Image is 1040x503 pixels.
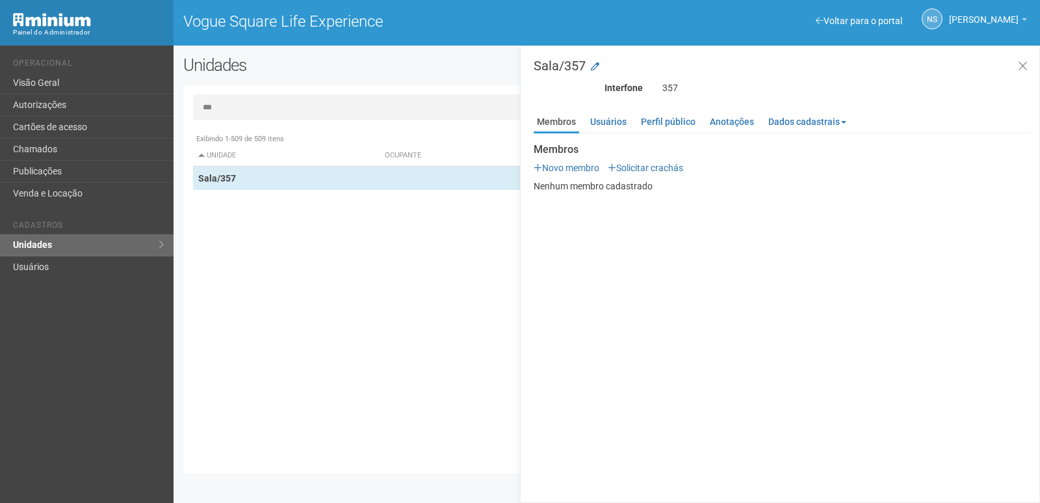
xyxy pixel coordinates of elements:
a: Novo membro [534,163,599,173]
a: NS [922,8,942,29]
strong: Sala/357 [198,173,236,184]
div: Interfone [524,82,653,94]
strong: Membros [534,144,1030,156]
h3: Sala/357 [534,59,1030,72]
div: 357 [653,82,1039,94]
span: Nicolle Silva [949,2,1019,25]
a: Perfil público [638,112,699,131]
h1: Vogue Square Life Experience [183,13,597,30]
th: Ocupante: activate to sort column ascending [380,145,720,167]
a: [PERSON_NAME] [949,16,1027,27]
img: Minium [13,13,91,27]
a: Voltar para o portal [816,16,902,26]
a: Solicitar crachás [608,163,683,173]
div: Painel do Administrador [13,27,164,38]
div: Exibindo 1-509 de 509 itens [193,133,1020,145]
li: Cadastros [13,221,164,234]
a: Dados cadastrais [765,112,850,131]
li: Operacional [13,59,164,72]
th: Unidade: activate to sort column descending [193,145,380,167]
a: Usuários [587,112,630,131]
a: Membros [534,112,579,133]
a: Modificar a unidade [591,61,599,74]
a: Anotações [707,112,757,131]
p: Nenhum membro cadastrado [534,180,1030,192]
h2: Unidades [183,55,525,75]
